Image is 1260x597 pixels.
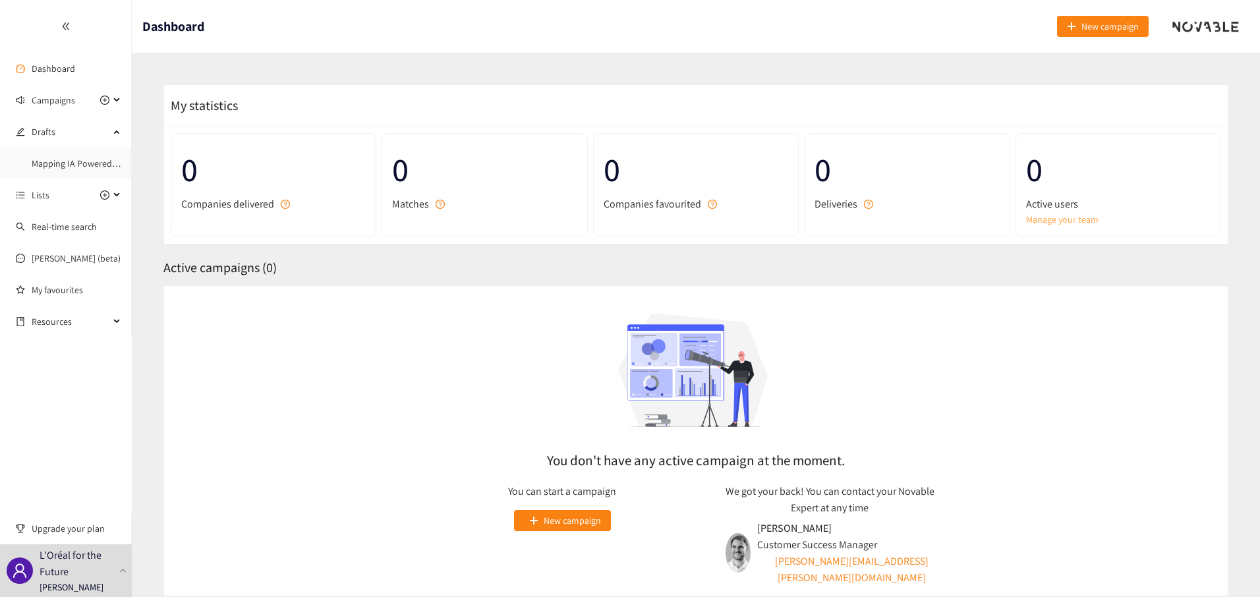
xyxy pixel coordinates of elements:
img: Tibault.d2f811b2e0c7dc364443.jpg [726,533,751,573]
span: question-circle [708,200,717,209]
p: [PERSON_NAME] [757,520,832,536]
p: Customer Success Manager [757,536,877,553]
span: user [12,563,28,579]
a: Manage your team [1026,212,1211,227]
a: Mapping IA Powered LCA [32,157,129,169]
span: Campaigns [32,87,75,113]
span: book [16,317,25,326]
span: 0 [181,144,366,196]
span: question-circle [436,200,445,209]
span: 0 [604,144,788,196]
p: We got your back! You can contact your Novable Expert at any time [712,483,947,516]
h2: You don't have any active campaign at the moment. [547,449,845,471]
span: Matches [392,196,429,212]
span: New campaign [1081,19,1139,34]
span: Deliveries [815,196,857,212]
span: double-left [61,22,71,31]
span: Companies delivered [181,196,274,212]
span: unordered-list [16,190,25,200]
span: My statistics [164,97,238,114]
span: 0 [815,144,999,196]
span: New campaign [544,513,601,528]
span: question-circle [864,200,873,209]
span: Companies favourited [604,196,701,212]
span: Lists [32,182,49,208]
span: trophy [16,524,25,533]
a: Dashboard [32,63,75,74]
span: 0 [1026,144,1211,196]
iframe: Chat Widget [1039,455,1260,597]
span: plus [1067,22,1076,32]
span: 0 [392,144,577,196]
p: L'Oréal for the Future [40,547,114,580]
span: Active campaigns ( 0 ) [163,259,277,276]
span: plus-circle [100,190,109,200]
span: plus [529,516,538,526]
span: Upgrade your plan [32,515,121,542]
a: My favourites [32,277,121,303]
a: Real-time search [32,221,97,233]
div: Widget de chat [1039,455,1260,597]
span: Resources [32,308,109,335]
a: [PERSON_NAME] (beta) [32,252,121,264]
p: [PERSON_NAME] [40,580,103,594]
p: You can start a campaign [445,483,679,499]
span: edit [16,127,25,136]
span: Active users [1026,196,1078,212]
span: plus-circle [100,96,109,105]
span: Drafts [32,119,109,145]
button: plusNew campaign [514,510,611,531]
a: [PERSON_NAME][EMAIL_ADDRESS][PERSON_NAME][DOMAIN_NAME] [775,554,929,584]
button: plusNew campaign [1057,16,1149,37]
span: sound [16,96,25,105]
span: question-circle [281,200,290,209]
